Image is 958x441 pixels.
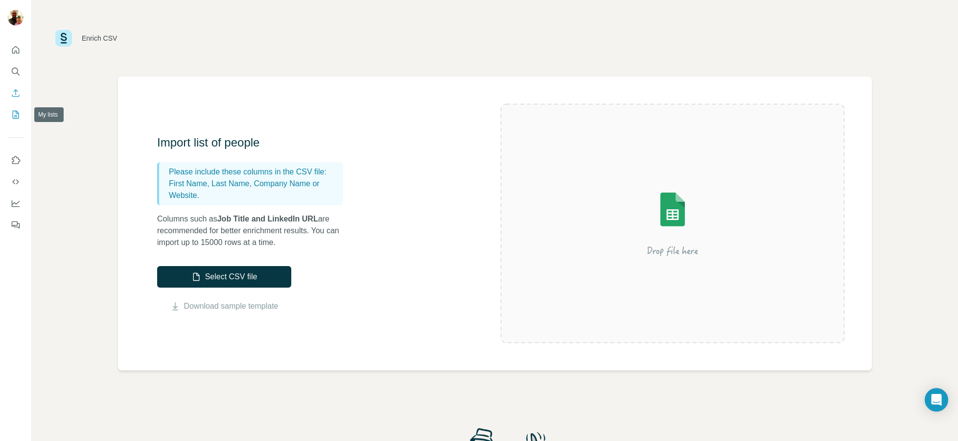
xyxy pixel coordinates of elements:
[8,216,23,234] button: Feedback
[157,300,291,312] button: Download sample template
[217,215,318,223] span: Job Title and LinkedIn URL
[925,388,948,412] div: Open Intercom Messenger
[55,30,72,47] img: Surfe Logo
[584,165,761,282] img: Surfe Illustration - Drop file here or select below
[157,266,291,288] button: Select CSV file
[157,135,353,150] h3: Import list of people
[8,41,23,59] button: Quick start
[8,173,23,191] button: Use Surfe API
[8,106,23,123] button: My lists
[169,166,339,178] p: Please include these columns in the CSV file:
[8,10,23,25] img: Avatar
[8,84,23,102] button: Enrich CSV
[82,33,117,43] div: Enrich CSV
[169,178,339,201] p: First Name, Last Name, Company Name or Website.
[8,63,23,80] button: Search
[184,300,279,312] a: Download sample template
[8,195,23,212] button: Dashboard
[8,151,23,169] button: Use Surfe on LinkedIn
[157,213,353,248] p: Columns such as are recommended for better enrichment results. You can import up to 15000 rows at...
